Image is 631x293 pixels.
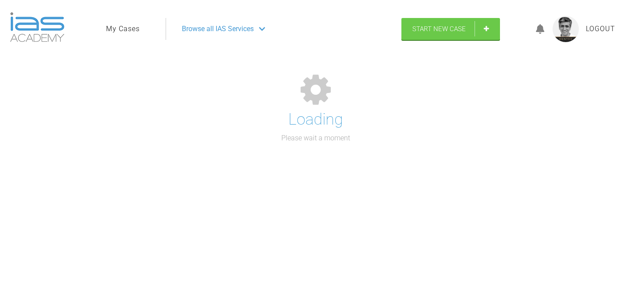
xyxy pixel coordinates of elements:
[106,23,140,35] a: My Cases
[10,12,64,42] img: logo-light.3e3ef733.png
[281,132,350,144] p: Please wait a moment
[288,107,343,132] h1: Loading
[553,16,579,42] img: profile.png
[401,18,500,40] a: Start New Case
[412,25,466,33] span: Start New Case
[182,23,254,35] span: Browse all IAS Services
[586,23,615,35] a: Logout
